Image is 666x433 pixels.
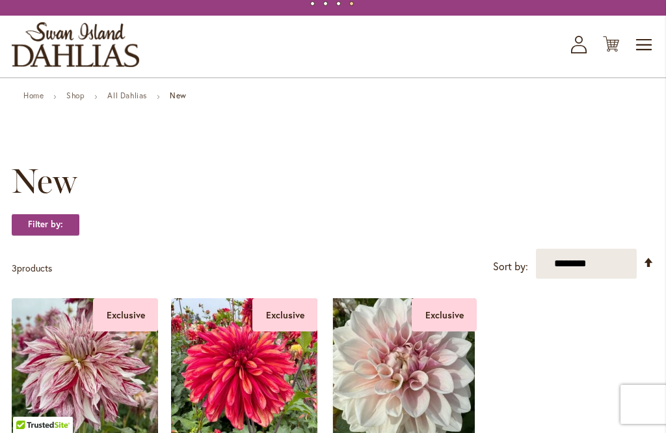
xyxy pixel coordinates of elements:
a: Home [23,91,44,100]
iframe: Launch Accessibility Center [10,387,46,423]
button: 4 of 4 [349,1,354,6]
div: Exclusive [93,298,158,331]
a: Shop [66,91,85,100]
a: store logo [12,22,139,67]
span: New [12,161,77,201]
strong: New [170,91,187,100]
strong: Filter by: [12,214,79,236]
label: Sort by: [493,255,528,279]
button: 2 of 4 [323,1,328,6]
button: 3 of 4 [336,1,341,6]
p: products [12,258,52,279]
span: 3 [12,262,17,274]
div: Exclusive [252,298,317,331]
div: Exclusive [412,298,477,331]
button: 1 of 4 [310,1,315,6]
a: All Dahlias [107,91,147,100]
